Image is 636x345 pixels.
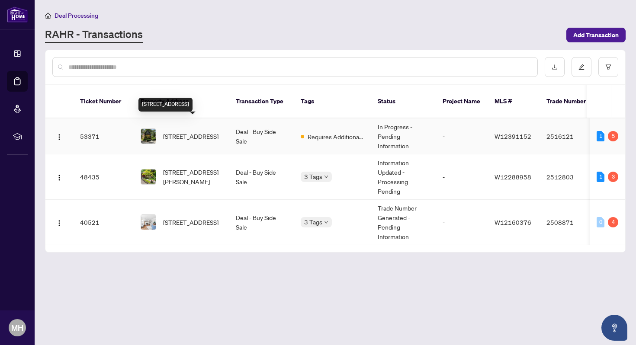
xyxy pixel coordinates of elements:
[45,27,143,43] a: RAHR - Transactions
[56,220,63,227] img: Logo
[540,200,600,245] td: 2508871
[308,132,364,141] span: Requires Additional Docs
[495,173,531,181] span: W12288958
[540,154,600,200] td: 2512803
[488,85,540,118] th: MLS #
[229,200,294,245] td: Deal - Buy Side Sale
[55,12,98,19] span: Deal Processing
[141,215,156,230] img: thumbnail-img
[45,13,51,19] span: home
[324,175,328,179] span: down
[540,85,600,118] th: Trade Number
[56,134,63,141] img: Logo
[73,200,134,245] td: 40521
[229,85,294,118] th: Transaction Type
[436,154,488,200] td: -
[495,132,531,140] span: W12391152
[578,64,585,70] span: edit
[138,98,193,112] div: [STREET_ADDRESS]
[572,57,591,77] button: edit
[324,220,328,224] span: down
[229,118,294,154] td: Deal - Buy Side Sale
[608,217,618,227] div: 4
[545,57,565,77] button: download
[141,169,156,184] img: thumbnail-img
[495,218,531,226] span: W12160376
[436,118,488,154] td: -
[598,57,618,77] button: filter
[56,174,63,181] img: Logo
[573,28,619,42] span: Add Transaction
[7,6,28,22] img: logo
[597,172,604,182] div: 1
[608,131,618,141] div: 5
[597,217,604,227] div: 0
[371,154,436,200] td: Information Updated - Processing Pending
[52,129,66,143] button: Logo
[540,118,600,154] td: 2516121
[52,170,66,184] button: Logo
[371,85,436,118] th: Status
[141,129,156,144] img: thumbnail-img
[601,315,627,341] button: Open asap
[11,322,23,334] span: MH
[304,172,322,182] span: 3 Tags
[163,217,218,227] span: [STREET_ADDRESS]
[371,200,436,245] td: Trade Number Generated - Pending Information
[134,85,229,118] th: Property Address
[294,85,371,118] th: Tags
[566,28,626,42] button: Add Transaction
[163,131,218,141] span: [STREET_ADDRESS]
[163,167,222,186] span: [STREET_ADDRESS][PERSON_NAME]
[229,154,294,200] td: Deal - Buy Side Sale
[608,172,618,182] div: 3
[52,215,66,229] button: Logo
[371,118,436,154] td: In Progress - Pending Information
[436,200,488,245] td: -
[597,131,604,141] div: 1
[73,154,134,200] td: 48435
[304,217,322,227] span: 3 Tags
[436,85,488,118] th: Project Name
[552,64,558,70] span: download
[73,118,134,154] td: 53371
[73,85,134,118] th: Ticket Number
[605,64,611,70] span: filter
